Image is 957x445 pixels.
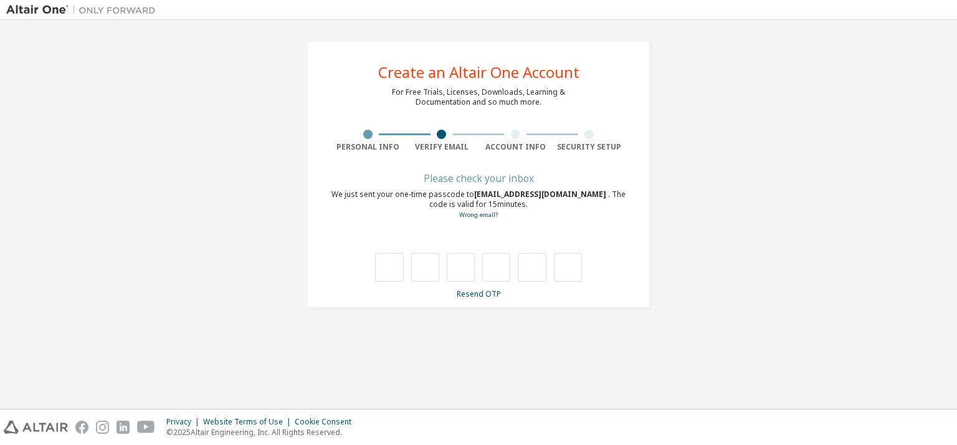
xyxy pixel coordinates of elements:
div: Privacy [166,417,203,427]
div: Create an Altair One Account [378,65,579,80]
span: [EMAIL_ADDRESS][DOMAIN_NAME] [474,189,608,199]
a: Go back to the registration form [459,211,498,219]
img: instagram.svg [96,421,109,434]
div: Website Terms of Use [203,417,295,427]
div: Security Setup [553,142,627,152]
img: facebook.svg [75,421,88,434]
div: For Free Trials, Licenses, Downloads, Learning & Documentation and so much more. [392,87,565,107]
div: Personal Info [331,142,405,152]
img: Altair One [6,4,162,16]
img: linkedin.svg [117,421,130,434]
p: © 2025 Altair Engineering, Inc. All Rights Reserved. [166,427,359,438]
div: We just sent your one-time passcode to . The code is valid for 15 minutes. [331,189,626,220]
img: youtube.svg [137,421,155,434]
div: Account Info [478,142,553,152]
div: Cookie Consent [295,417,359,427]
img: altair_logo.svg [4,421,68,434]
div: Please check your inbox [331,175,626,182]
a: Resend OTP [457,289,501,299]
div: Verify Email [405,142,479,152]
